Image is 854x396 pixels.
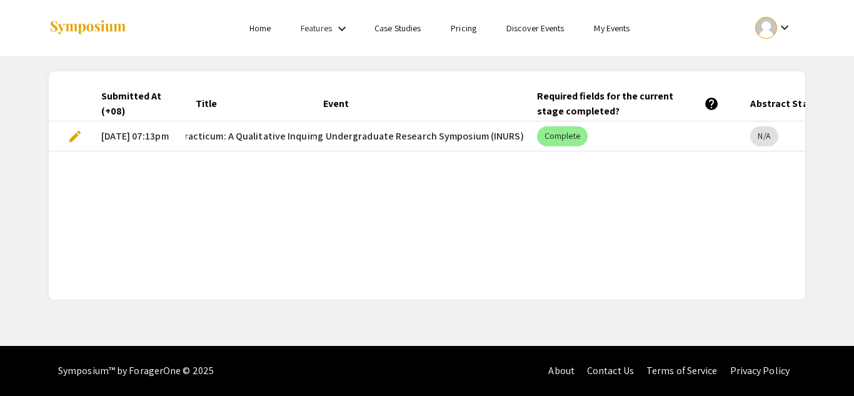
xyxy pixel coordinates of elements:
div: Event [323,96,349,111]
a: Home [249,23,271,34]
mat-icon: Expand account dropdown [777,20,792,35]
button: Expand account dropdown [742,14,805,42]
mat-chip: Complete [537,126,588,146]
div: Title [196,96,217,111]
a: About [548,364,575,377]
iframe: Chat [9,340,53,387]
a: Features [301,23,332,34]
a: Discover Events [506,23,565,34]
div: Symposium™ by ForagerOne © 2025 [58,346,214,396]
mat-icon: Expand Features list [334,21,349,36]
a: Case Studies [374,23,421,34]
a: Privacy Policy [730,364,790,377]
mat-icon: help [704,96,719,111]
a: Contact Us [587,364,634,377]
div: Required fields for the current stage completed?help [537,89,731,119]
div: Submitted At (+08) [101,89,175,119]
div: Required fields for the current stage completed? [537,89,720,119]
a: My Events [594,23,630,34]
mat-chip: N/A [750,126,778,146]
span: edit [68,129,83,144]
div: Title [196,96,228,111]
a: Pricing [451,23,476,34]
mat-cell: International Nursing Undergraduate Research Symposium (INURS) [313,121,527,151]
a: Terms of Service [646,364,718,377]
div: Event [323,96,360,111]
div: Submitted At (+08) [101,89,164,119]
img: Symposium by ForagerOne [49,19,127,36]
mat-cell: [DATE] 07:13pm [91,121,185,151]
